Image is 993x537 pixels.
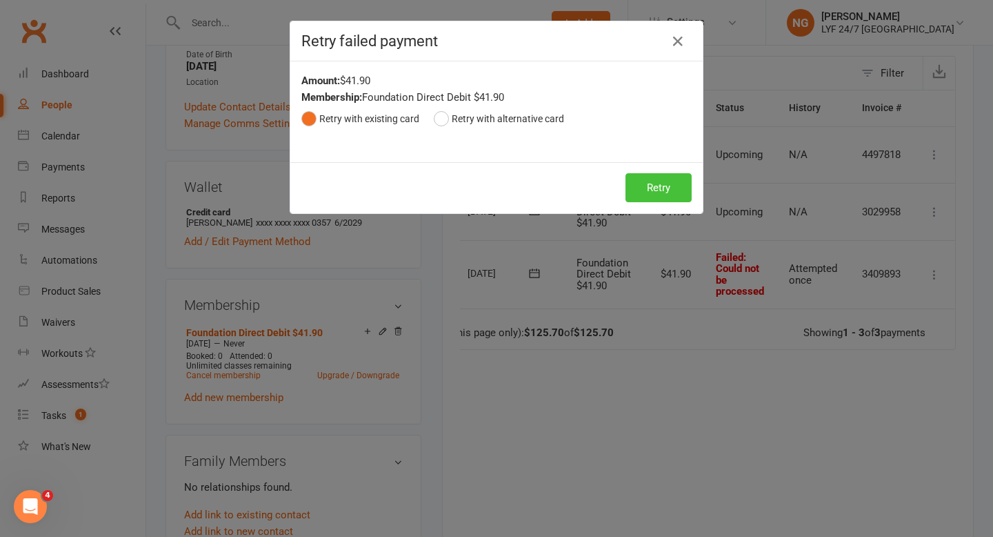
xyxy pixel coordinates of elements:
[667,30,689,52] button: Close
[301,89,692,106] div: Foundation Direct Debit $41.90
[434,106,564,132] button: Retry with alternative card
[42,490,53,501] span: 4
[14,490,47,523] iframe: Intercom live chat
[301,72,692,89] div: $41.90
[301,75,340,87] strong: Amount:
[301,91,362,104] strong: Membership:
[625,173,692,202] button: Retry
[301,106,419,132] button: Retry with existing card
[301,32,692,50] h4: Retry failed payment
